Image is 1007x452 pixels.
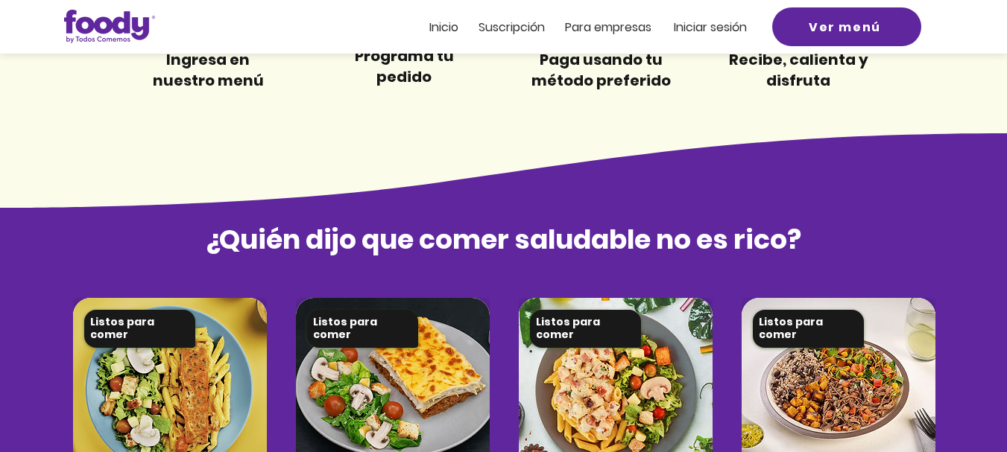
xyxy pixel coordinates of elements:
a: Suscripción [479,21,545,34]
a: Para empresas [565,21,651,34]
a: Inicio [429,21,458,34]
a: Iniciar sesión [674,21,747,34]
span: Listos para comer [759,314,823,343]
span: ra empresas [579,19,651,36]
span: Listos para comer [536,314,600,343]
span: Paga usando tu método preferido [531,49,671,91]
iframe: Messagebird Livechat Widget [921,366,992,437]
span: Listos para comer [90,314,154,343]
span: Inicio [429,19,458,36]
span: ¿Quién dijo que comer saludable no es rico? [205,220,801,258]
a: Ver menú [772,7,921,46]
span: Pa [565,19,579,36]
span: Iniciar sesión [674,19,747,36]
span: Recibe, calienta y disfruta [729,49,868,91]
span: Ingresa en nuestro menú [153,49,264,91]
span: Programa tu pedido [355,45,454,87]
span: Ver menú [809,18,881,36]
span: Listos para comer [313,314,377,343]
span: Suscripción [479,19,545,36]
img: Logo_Foody V2.0.0 (3).png [64,10,155,43]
